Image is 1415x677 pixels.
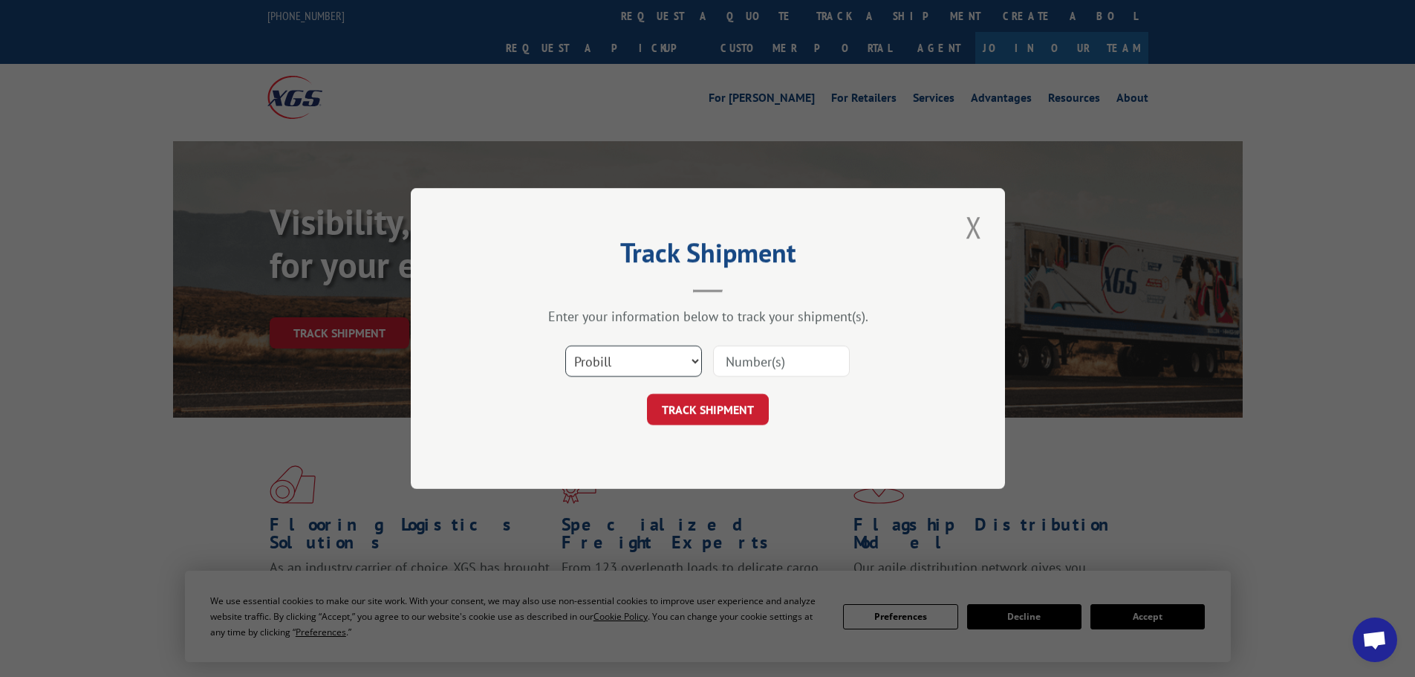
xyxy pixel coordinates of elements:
[713,346,850,377] input: Number(s)
[1353,618,1397,662] a: Open chat
[485,242,931,271] h2: Track Shipment
[647,394,769,425] button: TRACK SHIPMENT
[485,308,931,325] div: Enter your information below to track your shipment(s).
[961,207,986,247] button: Close modal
